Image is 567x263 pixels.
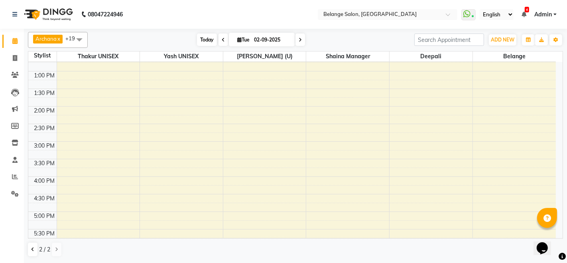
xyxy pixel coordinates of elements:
[235,37,252,43] span: Tue
[33,124,57,132] div: 2:30 PM
[33,194,57,203] div: 4:30 PM
[39,245,50,254] span: 2 / 2
[33,71,57,80] div: 1:00 PM
[57,51,140,61] span: Thakur UNISEX
[33,177,57,185] div: 4:00 PM
[473,51,556,61] span: Belange
[33,229,57,238] div: 5:30 PM
[534,231,559,255] iframe: chat widget
[88,3,123,26] b: 08047224946
[28,51,57,60] div: Stylist
[33,212,57,220] div: 5:00 PM
[252,34,291,46] input: 2025-09-02
[525,7,529,12] span: 4
[20,3,75,26] img: logo
[33,142,57,150] div: 3:00 PM
[65,35,81,42] span: +19
[33,89,57,97] div: 1:30 PM
[33,107,57,115] div: 2:00 PM
[390,51,472,61] span: deepali
[35,36,57,42] span: Archana
[491,37,514,43] span: ADD NEW
[414,34,484,46] input: Search Appointment
[223,51,306,61] span: [PERSON_NAME] (U)
[33,159,57,168] div: 3:30 PM
[534,10,552,19] span: Admin
[522,11,526,18] a: 4
[306,51,389,61] span: Shaina manager
[140,51,223,61] span: Yash UNISEX
[197,34,217,46] span: Today
[489,34,516,45] button: ADD NEW
[57,36,60,42] a: x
